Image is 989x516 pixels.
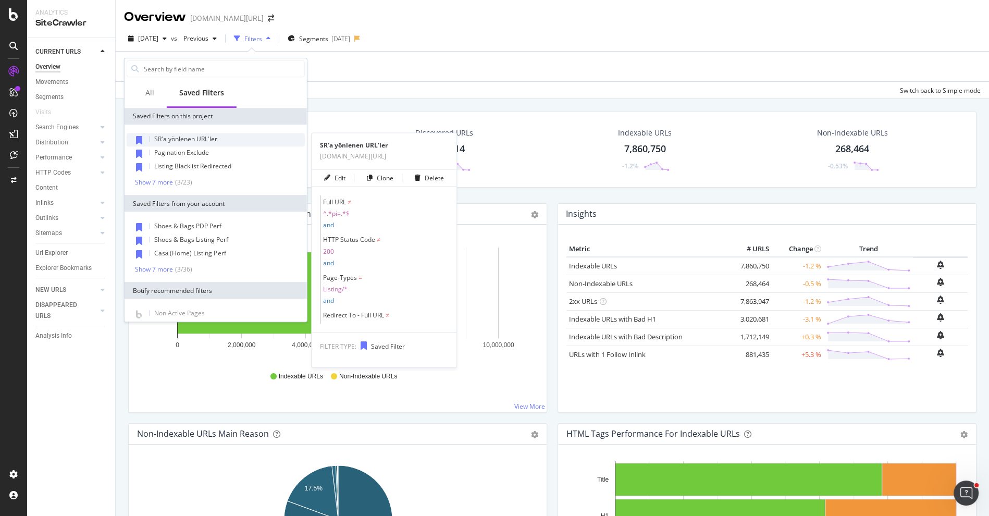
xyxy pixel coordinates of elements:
[566,428,740,439] div: HTML Tags Performance for Indexable URLs
[937,349,944,357] div: bell-plus
[299,34,328,43] span: Segments
[937,261,944,269] div: bell-plus
[772,328,824,346] td: +0.3 %
[35,62,108,72] a: Overview
[531,211,538,218] div: gear
[35,167,97,178] a: HTTP Codes
[730,292,772,310] td: 7,863,947
[154,222,221,230] span: Shoes & Bags PDP Perf
[937,331,944,339] div: bell-plus
[35,137,97,148] a: Distribution
[125,108,307,125] div: Saved Filters on this project
[35,122,79,133] div: Search Engines
[618,128,672,138] div: Indexable URLs
[323,285,448,293] span: Listing/*
[323,296,334,305] span: and
[937,313,944,322] div: bell-plus
[35,198,97,208] a: Inlinks
[828,162,848,170] div: -0.53%
[323,311,384,320] span: Redirect To - Full URL
[283,30,354,47] button: Segments[DATE]
[124,30,171,47] button: [DATE]
[331,34,350,43] div: [DATE]
[35,228,62,239] div: Sitemaps
[35,182,58,193] div: Content
[377,236,380,244] span: ≠
[137,428,269,439] div: Non-Indexable URLs Main Reason
[230,30,275,47] button: Filters
[730,275,772,292] td: 268,464
[35,330,108,341] a: Analysis Info
[35,167,71,178] div: HTTP Codes
[176,341,179,349] text: 0
[35,62,60,72] div: Overview
[124,8,186,26] div: Overview
[835,142,869,156] div: 268,464
[154,309,205,317] span: Non Active Pages
[335,174,345,182] div: Edit
[138,34,158,43] span: 2025 Sep. 12th
[531,431,538,438] div: gear
[772,346,824,363] td: +5.3 %
[154,235,228,244] span: Shoes & Bags Listing Perf
[312,141,456,150] div: SR'a yönlenen URL'ler
[730,310,772,328] td: 3,020,681
[35,122,97,133] a: Search Engines
[35,8,107,17] div: Analytics
[569,297,597,306] a: 2xx URLs
[377,174,393,182] div: Clone
[824,241,913,257] th: Trend
[772,310,824,328] td: -3.1 %
[173,265,192,274] div: ( 3 / 36 )
[730,346,772,363] td: 881,435
[35,182,108,193] a: Content
[125,195,307,212] div: Saved Filters from your account
[135,266,173,273] div: Show 7 more
[35,107,51,118] div: Visits
[154,134,217,143] span: SR'a yönlenen URL'ler
[772,257,824,275] td: -1.2 %
[323,248,448,256] span: 200
[323,236,375,244] span: HTTP Status Code
[35,92,108,103] a: Segments
[171,34,179,43] span: vs
[268,15,274,22] div: arrow-right-arrow-left
[35,137,68,148] div: Distribution
[35,152,97,163] a: Performance
[305,485,323,492] text: 17.5%
[137,241,539,362] div: A chart.
[35,107,61,118] a: Visits
[35,77,68,88] div: Movements
[154,249,226,257] span: Casă (Home) Listing Perf
[179,34,208,43] span: Previous
[566,207,597,221] h4: Insights
[624,142,666,156] div: 7,860,750
[35,77,108,88] a: Movements
[35,248,108,259] a: Url Explorer
[35,213,58,224] div: Outlinks
[320,170,345,187] button: Edit
[772,292,824,310] td: -1.2 %
[35,248,68,259] div: Url Explorer
[279,372,323,381] span: Indexable URLs
[323,259,334,267] span: and
[145,88,154,98] div: All
[386,311,389,320] span: ≠
[35,46,97,57] a: CURRENT URLS
[339,372,397,381] span: Non-Indexable URLs
[569,332,683,341] a: Indexable URLs with Bad Description
[35,300,88,322] div: DISAPPEARED URLS
[173,178,192,187] div: ( 3 / 23 )
[411,170,444,187] button: Delete
[323,273,357,282] span: Page-Types
[35,17,107,29] div: SiteCrawler
[900,86,981,95] div: Switch back to Simple mode
[597,476,609,483] text: Title
[363,170,393,187] button: Clone
[937,296,944,304] div: bell-plus
[35,46,81,57] div: CURRENT URLS
[35,263,108,274] a: Explorer Bookmarks
[179,88,224,98] div: Saved Filters
[937,278,944,286] div: bell-plus
[730,241,772,257] th: # URLS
